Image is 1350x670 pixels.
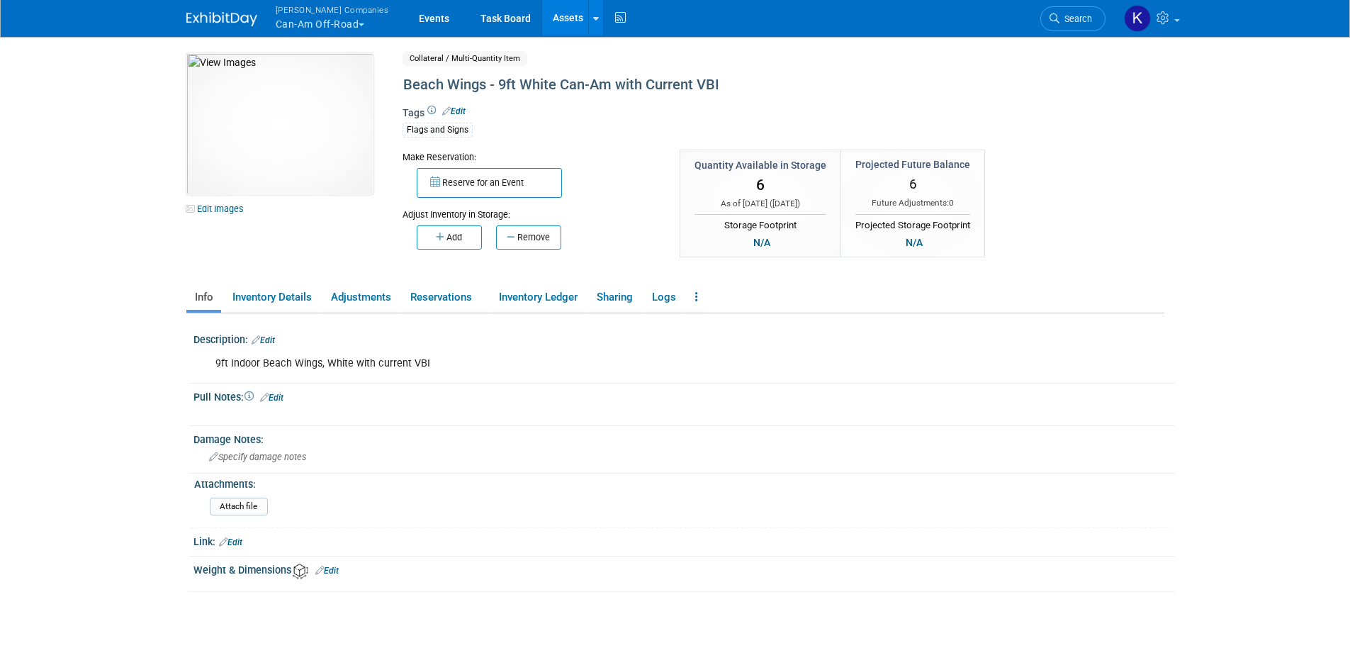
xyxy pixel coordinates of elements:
div: Storage Footprint [694,214,826,233]
div: Projected Storage Footprint [855,214,970,233]
img: ExhibitDay [186,12,257,26]
a: Search [1040,6,1106,31]
a: Sharing [588,285,641,310]
img: Asset Weight and Dimensions [293,564,308,579]
div: Damage Notes: [193,429,1175,447]
a: Edit [252,335,275,345]
img: Kristen Key [1124,5,1151,32]
div: 9ft Indoor Beach Wings, White with current VBI [206,350,990,378]
span: 6 [756,177,765,194]
a: Info [186,285,221,310]
div: Tags [403,106,1047,147]
div: Make Reservation: [403,150,659,164]
div: Quantity Available in Storage [694,158,826,172]
a: Inventory Ledger [490,285,585,310]
a: Edit [260,393,283,403]
span: Collateral / Multi-Quantity Item [403,51,527,66]
a: Edit [442,106,466,116]
button: Remove [496,225,561,250]
a: Logs [643,285,684,310]
a: Adjustments [322,285,399,310]
span: 0 [949,198,954,208]
a: Reservations [402,285,488,310]
div: N/A [901,235,927,250]
div: Projected Future Balance [855,157,970,172]
a: Edit Images [186,200,249,218]
span: 6 [909,176,917,192]
span: Search [1059,13,1092,24]
div: Link: [193,531,1175,549]
div: Weight & Dimensions [193,559,1175,579]
div: Pull Notes: [193,386,1175,405]
span: [DATE] [772,199,797,208]
a: Inventory Details [224,285,320,310]
span: [PERSON_NAME] Companies [276,2,389,17]
img: View Images [186,53,373,195]
div: N/A [749,235,775,250]
a: Edit [219,537,242,547]
div: Future Adjustments: [855,197,970,209]
button: Reserve for an Event [417,168,562,198]
div: Beach Wings - 9ft White Can-Am with Current VBI [398,72,1047,98]
button: Add [417,225,482,250]
div: Adjust Inventory in Storage: [403,198,659,221]
span: Specify damage notes [209,452,306,462]
div: Attachments: [194,474,1169,491]
div: Flags and Signs [403,123,473,138]
div: Description: [193,329,1175,347]
a: Edit [315,566,339,576]
div: As of [DATE] ( ) [694,198,826,210]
